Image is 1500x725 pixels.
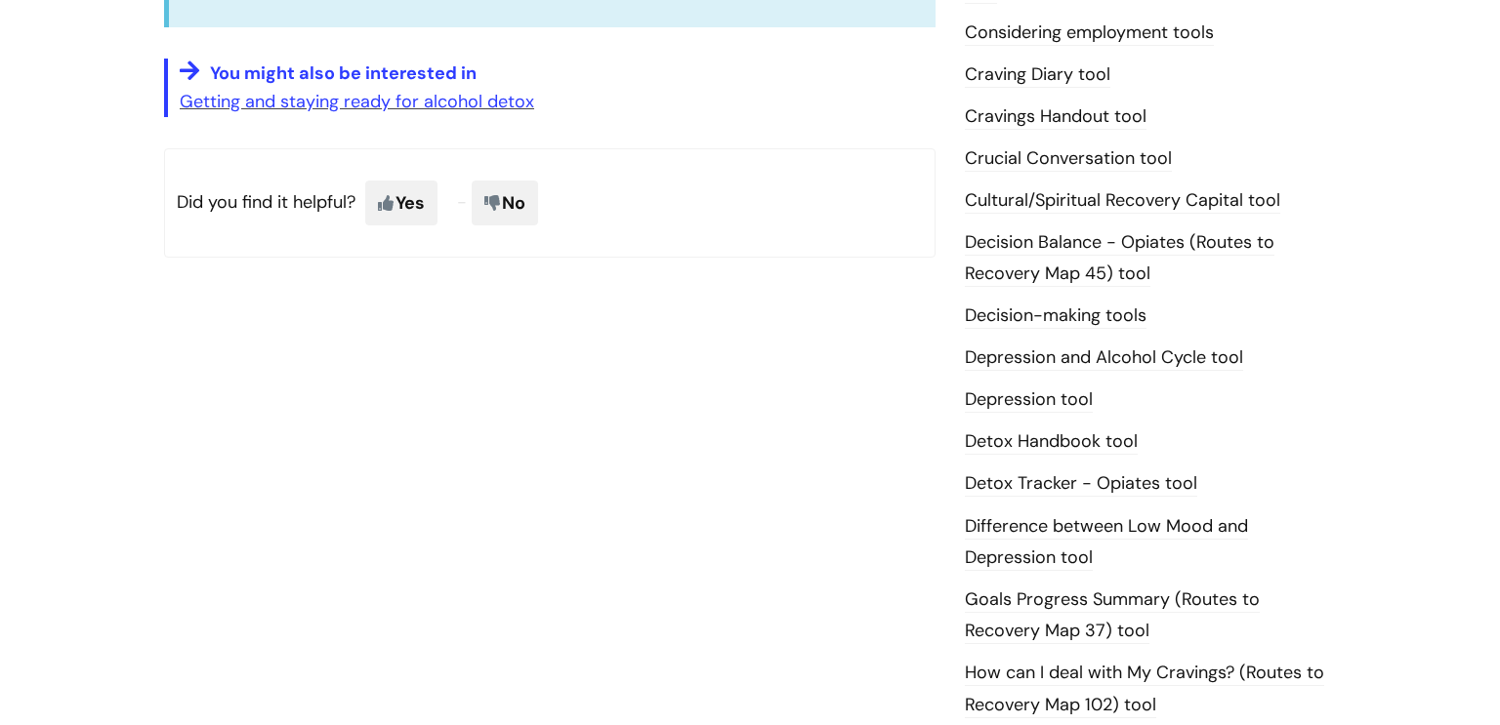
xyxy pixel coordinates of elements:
[965,587,1260,644] a: Goals Progress Summary (Routes to Recovery Map 37) tool
[965,471,1197,497] a: Detox Tracker - Opiates tool
[965,20,1214,46] a: Considering employment tools
[365,181,437,225] span: Yes
[965,514,1248,571] a: Difference between Low Mood and Depression tool
[965,303,1146,329] a: Decision-making tools
[965,661,1324,717] a: How can I deal with My Cravings? (Routes to Recovery Map 102) tool
[965,429,1138,455] a: Detox Handbook tool
[965,104,1146,130] a: Cravings Handout tool
[965,62,1110,88] a: Craving Diary tool
[210,61,477,85] span: You might also be interested in
[965,387,1093,413] a: Depression tool
[965,230,1274,287] a: Decision Balance - Opiates (Routes to Recovery Map 45) tool
[965,345,1243,371] a: Depression and Alcohol Cycle tool
[164,148,936,258] p: Did you find it helpful?
[472,181,538,225] span: No
[180,90,534,113] a: Getting and staying ready for alcohol detox
[965,146,1172,172] a: Crucial Conversation tool
[180,59,936,86] a: You might also be interested in
[965,188,1280,214] a: Cultural/Spiritual Recovery Capital tool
